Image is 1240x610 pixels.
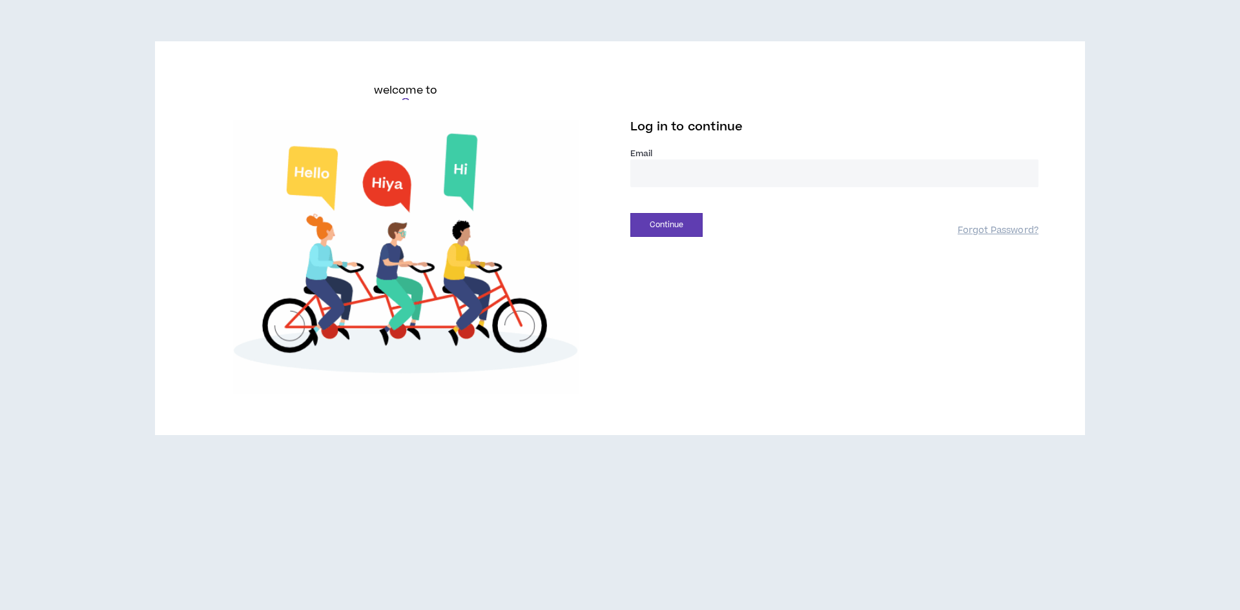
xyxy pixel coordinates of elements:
span: Log in to continue [630,119,743,135]
img: Welcome to Wripple [201,120,610,394]
h6: welcome to [374,83,438,98]
a: Forgot Password? [958,225,1038,237]
button: Continue [630,213,703,237]
label: Email [630,148,1038,159]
